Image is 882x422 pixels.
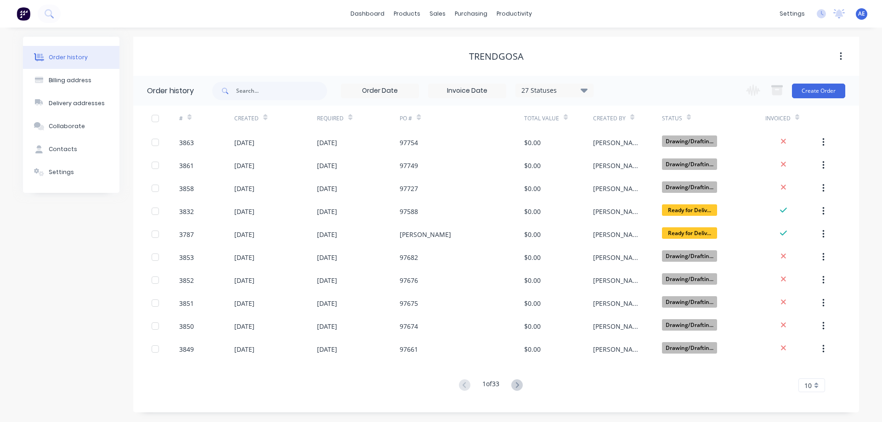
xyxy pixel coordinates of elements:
[662,319,717,331] span: Drawing/Draftin...
[482,379,499,392] div: 1 of 33
[662,106,765,131] div: Status
[234,298,254,308] div: [DATE]
[524,114,559,123] div: Total Value
[234,321,254,331] div: [DATE]
[524,230,541,239] div: $0.00
[317,321,337,331] div: [DATE]
[23,138,119,161] button: Contacts
[234,276,254,285] div: [DATE]
[400,344,418,354] div: 97661
[179,207,194,216] div: 3832
[179,298,194,308] div: 3851
[662,204,717,216] span: Ready for Deliv...
[524,344,541,354] div: $0.00
[662,135,717,147] span: Drawing/Draftin...
[593,106,662,131] div: Created By
[593,253,644,262] div: [PERSON_NAME]
[49,99,105,107] div: Delivery addresses
[775,7,809,21] div: settings
[765,114,791,123] div: Invoiced
[147,85,194,96] div: Order history
[317,138,337,147] div: [DATE]
[23,161,119,184] button: Settings
[400,114,412,123] div: PO #
[469,51,524,62] div: Trendgosa
[429,84,506,98] input: Invoice Date
[524,253,541,262] div: $0.00
[317,106,400,131] div: Required
[179,321,194,331] div: 3850
[400,230,451,239] div: [PERSON_NAME]
[425,7,450,21] div: sales
[524,276,541,285] div: $0.00
[389,7,425,21] div: products
[450,7,492,21] div: purchasing
[400,298,418,308] div: 97675
[179,106,234,131] div: #
[236,82,327,100] input: Search...
[400,106,524,131] div: PO #
[179,276,194,285] div: 3852
[662,342,717,354] span: Drawing/Draftin...
[234,184,254,193] div: [DATE]
[593,184,644,193] div: [PERSON_NAME]
[49,53,88,62] div: Order history
[400,276,418,285] div: 97676
[400,207,418,216] div: 97588
[662,114,682,123] div: Status
[49,122,85,130] div: Collaborate
[179,161,194,170] div: 3861
[593,161,644,170] div: [PERSON_NAME]
[662,227,717,239] span: Ready for Deliv...
[317,298,337,308] div: [DATE]
[179,184,194,193] div: 3858
[593,344,644,354] div: [PERSON_NAME]
[524,161,541,170] div: $0.00
[792,84,845,98] button: Create Order
[593,114,626,123] div: Created By
[317,207,337,216] div: [DATE]
[234,138,254,147] div: [DATE]
[400,161,418,170] div: 97749
[17,7,30,21] img: Factory
[234,230,254,239] div: [DATE]
[524,321,541,331] div: $0.00
[49,76,91,84] div: Billing address
[317,161,337,170] div: [DATE]
[49,168,74,176] div: Settings
[524,207,541,216] div: $0.00
[23,92,119,115] button: Delivery addresses
[234,344,254,354] div: [DATE]
[179,114,183,123] div: #
[804,381,812,390] span: 10
[317,344,337,354] div: [DATE]
[662,250,717,262] span: Drawing/Draftin...
[234,207,254,216] div: [DATE]
[234,161,254,170] div: [DATE]
[317,114,344,123] div: Required
[317,184,337,193] div: [DATE]
[49,145,77,153] div: Contacts
[524,106,593,131] div: Total Value
[400,321,418,331] div: 97674
[23,115,119,138] button: Collaborate
[317,253,337,262] div: [DATE]
[593,207,644,216] div: [PERSON_NAME]
[400,184,418,193] div: 97727
[346,7,389,21] a: dashboard
[23,69,119,92] button: Billing address
[400,138,418,147] div: 97754
[400,253,418,262] div: 97682
[317,276,337,285] div: [DATE]
[662,181,717,193] span: Drawing/Draftin...
[23,46,119,69] button: Order history
[593,276,644,285] div: [PERSON_NAME]
[765,106,820,131] div: Invoiced
[593,321,644,331] div: [PERSON_NAME]
[662,273,717,285] span: Drawing/Draftin...
[492,7,537,21] div: productivity
[593,298,644,308] div: [PERSON_NAME]
[662,296,717,308] span: Drawing/Draftin...
[179,344,194,354] div: 3849
[234,106,317,131] div: Created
